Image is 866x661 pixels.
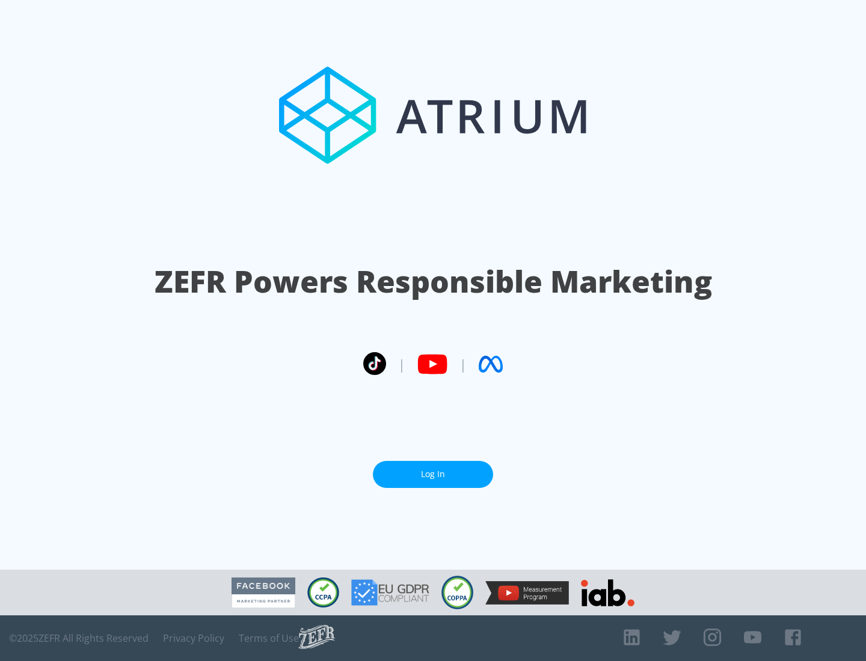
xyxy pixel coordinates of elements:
img: IAB [581,579,634,606]
img: COPPA Compliant [441,576,473,609]
img: Facebook Marketing Partner [232,577,295,608]
img: CCPA Compliant [307,577,339,608]
a: Terms of Use [239,632,299,644]
a: Log In [373,461,493,488]
h1: ZEFR Powers Responsible Marketing [155,261,712,302]
a: Privacy Policy [163,632,224,644]
img: YouTube Measurement Program [485,581,569,605]
span: | [398,355,405,373]
span: © 2025 ZEFR All Rights Reserved [9,632,149,644]
img: GDPR Compliant [351,579,429,606]
span: | [459,355,467,373]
